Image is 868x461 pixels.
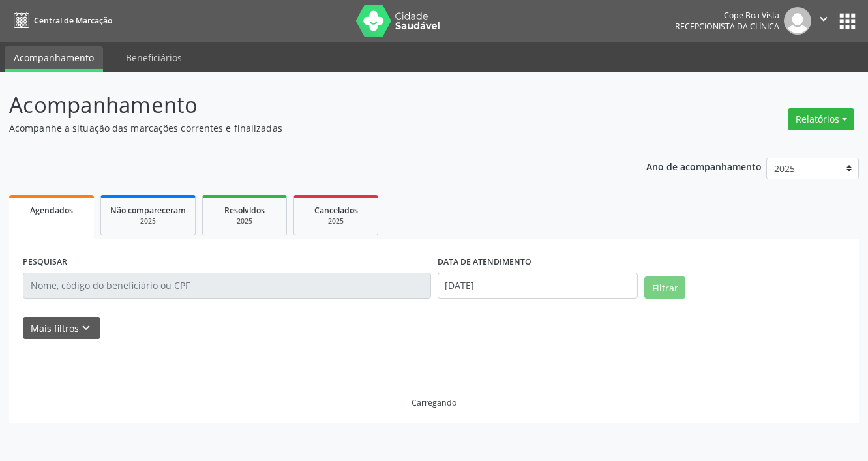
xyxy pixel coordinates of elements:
i:  [816,12,831,26]
img: img [784,7,811,35]
button: Relatórios [788,108,854,130]
div: 2025 [212,216,277,226]
a: Acompanhamento [5,46,103,72]
input: Selecione um intervalo [438,273,638,299]
p: Acompanhamento [9,89,604,121]
span: Resolvidos [224,205,265,216]
button:  [811,7,836,35]
button: apps [836,10,859,33]
button: Mais filtroskeyboard_arrow_down [23,317,100,340]
span: Agendados [30,205,73,216]
input: Nome, código do beneficiário ou CPF [23,273,431,299]
span: Central de Marcação [34,15,112,26]
label: DATA DE ATENDIMENTO [438,252,531,273]
p: Acompanhe a situação das marcações correntes e finalizadas [9,121,604,135]
p: Ano de acompanhamento [646,158,762,174]
div: 2025 [110,216,186,226]
button: Filtrar [644,276,685,299]
div: Carregando [412,397,456,408]
a: Beneficiários [117,46,191,69]
span: Cancelados [314,205,358,216]
i: keyboard_arrow_down [79,321,93,335]
a: Central de Marcação [9,10,112,31]
span: Recepcionista da clínica [675,21,779,32]
div: 2025 [303,216,368,226]
div: Cope Boa Vista [675,10,779,21]
label: PESQUISAR [23,252,67,273]
span: Não compareceram [110,205,186,216]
